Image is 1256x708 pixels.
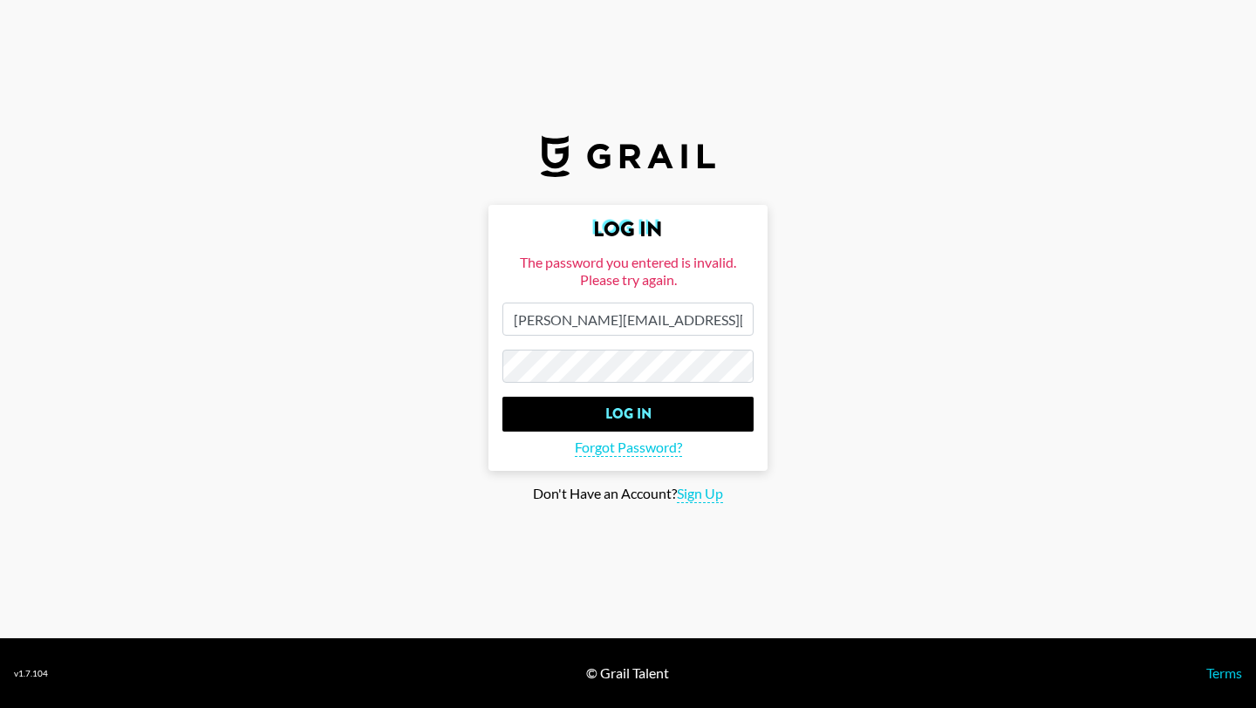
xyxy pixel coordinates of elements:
input: Log In [502,397,754,432]
div: Don't Have an Account? [14,485,1242,503]
a: Terms [1206,664,1242,681]
img: Grail Talent Logo [541,135,715,177]
span: Sign Up [677,485,723,503]
h2: Log In [502,219,754,240]
input: Email [502,303,754,336]
div: v 1.7.104 [14,668,48,679]
span: Forgot Password? [575,439,682,457]
div: The password you entered is invalid. Please try again. [502,254,754,289]
div: © Grail Talent [586,664,669,682]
